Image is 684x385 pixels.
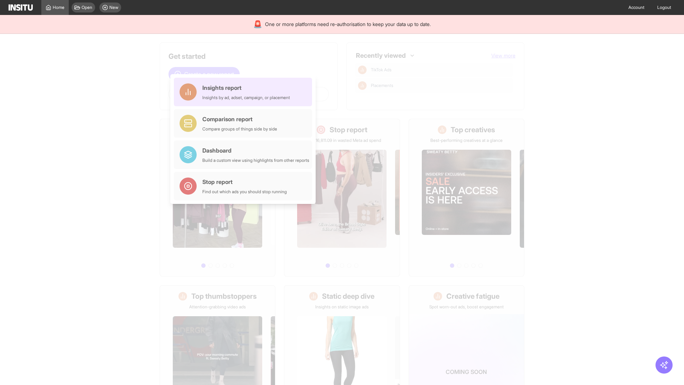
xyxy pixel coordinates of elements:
[82,5,92,10] span: Open
[202,95,290,101] div: Insights by ad, adset, campaign, or placement
[265,21,431,28] span: One or more platforms need re-authorisation to keep your data up to date.
[202,158,309,163] div: Build a custom view using highlights from other reports
[53,5,64,10] span: Home
[9,4,33,11] img: Logo
[202,189,287,195] div: Find out which ads you should stop running
[109,5,118,10] span: New
[202,126,277,132] div: Compare groups of things side by side
[253,19,262,29] div: 🚨
[202,146,309,155] div: Dashboard
[202,115,277,123] div: Comparison report
[202,178,287,186] div: Stop report
[202,83,290,92] div: Insights report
